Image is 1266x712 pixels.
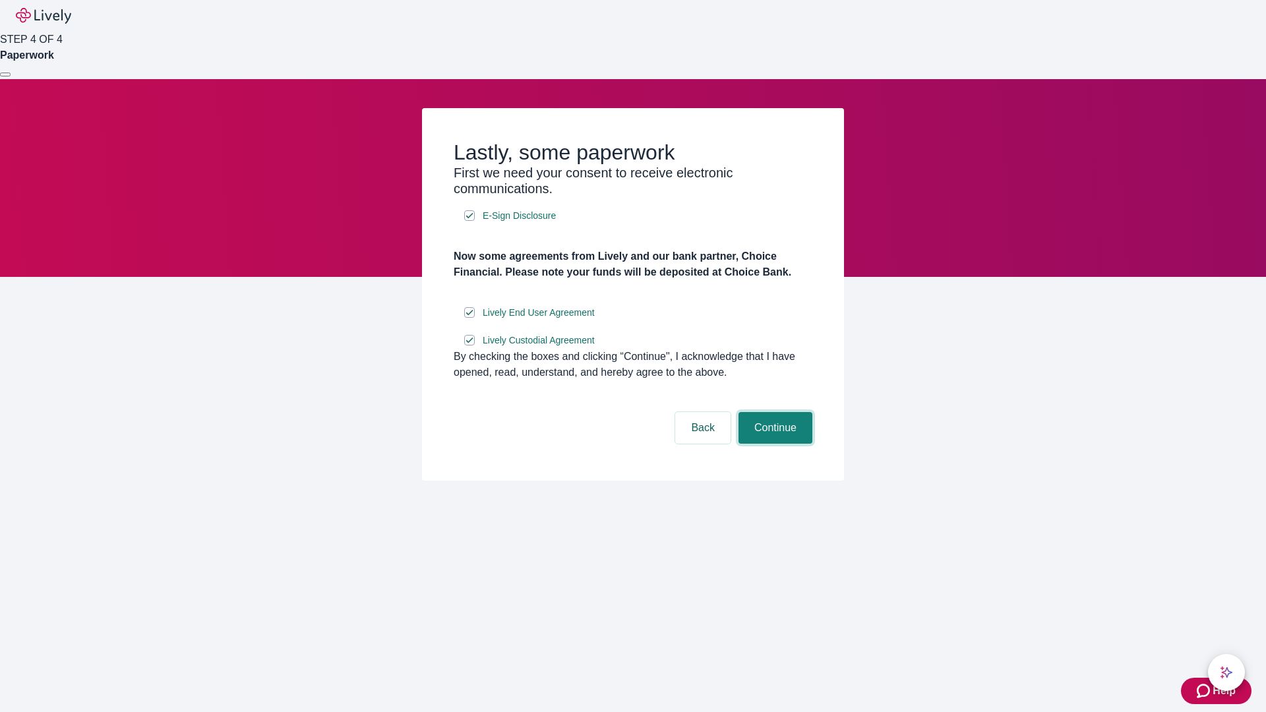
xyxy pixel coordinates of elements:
[675,412,731,444] button: Back
[1197,683,1213,699] svg: Zendesk support icon
[483,334,595,347] span: Lively Custodial Agreement
[454,249,812,280] h4: Now some agreements from Lively and our bank partner, Choice Financial. Please note your funds wi...
[454,140,812,165] h2: Lastly, some paperwork
[483,306,595,320] span: Lively End User Agreement
[1181,678,1251,704] button: Zendesk support iconHelp
[16,8,71,24] img: Lively
[480,332,597,349] a: e-sign disclosure document
[738,412,812,444] button: Continue
[454,349,812,380] div: By checking the boxes and clicking “Continue", I acknowledge that I have opened, read, understand...
[454,165,812,196] h3: First we need your consent to receive electronic communications.
[1208,654,1245,691] button: chat
[483,209,556,223] span: E-Sign Disclosure
[480,208,558,224] a: e-sign disclosure document
[1220,666,1233,679] svg: Lively AI Assistant
[480,305,597,321] a: e-sign disclosure document
[1213,683,1236,699] span: Help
